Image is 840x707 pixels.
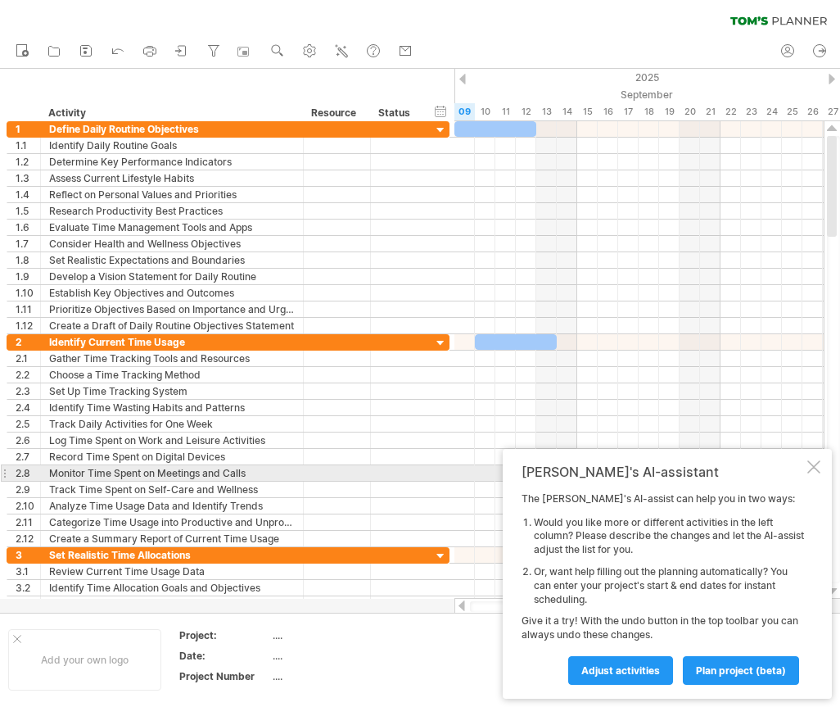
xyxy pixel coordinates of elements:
[49,269,295,284] div: Develop a Vision Statement for Daily Routine
[16,531,40,546] div: 2.12
[49,498,295,514] div: Analyze Time Usage Data and Identify Trends
[311,105,361,121] div: Resource
[8,629,161,691] div: Add your own logo
[49,514,295,530] div: Categorize Time Usage into Productive and Unproductive
[49,547,295,563] div: Set Realistic Time Allocations
[16,187,40,202] div: 1.4
[49,138,295,153] div: Identify Daily Routine Goals
[16,596,40,612] div: 3.3
[741,103,761,120] div: Tuesday, 23 September 2025
[522,492,804,684] div: The [PERSON_NAME]'s AI-assist can help you in two ways: Give it a try! With the undo button in th...
[16,203,40,219] div: 1.5
[581,664,660,677] span: Adjust activities
[16,269,40,284] div: 1.9
[16,465,40,481] div: 2.8
[179,628,269,642] div: Project:
[16,236,40,252] div: 1.7
[659,103,680,120] div: Friday, 19 September 2025
[49,383,295,399] div: Set Up Time Tracking System
[577,103,598,120] div: Monday, 15 September 2025
[516,103,536,120] div: Friday, 12 September 2025
[16,121,40,137] div: 1
[49,252,295,268] div: Set Realistic Expectations and Boundaries
[16,564,40,579] div: 3.1
[761,103,782,120] div: Wednesday, 24 September 2025
[49,236,295,252] div: Consider Health and Wellness Objectives
[49,367,295,383] div: Choose a Time Tracking Method
[16,301,40,317] div: 1.11
[16,285,40,301] div: 1.10
[273,628,410,642] div: ....
[534,516,804,557] li: Would you like more or different activities in the left column? Please describe the changes and l...
[49,482,295,497] div: Track Time Spent on Self-Care and Wellness
[16,416,40,432] div: 2.5
[49,580,295,596] div: Identify Time Allocation Goals and Objectives
[16,400,40,415] div: 2.4
[49,121,295,137] div: Define Daily Routine Objectives
[720,103,741,120] div: Monday, 22 September 2025
[557,103,577,120] div: Sunday, 14 September 2025
[179,669,269,683] div: Project Number
[454,103,475,120] div: Tuesday, 9 September 2025
[49,351,295,366] div: Gather Time Tracking Tools and Resources
[598,103,618,120] div: Tuesday, 16 September 2025
[49,285,295,301] div: Establish Key Objectives and Outcomes
[16,367,40,383] div: 2.2
[49,400,295,415] div: Identify Time Wasting Habits and Patterns
[16,318,40,333] div: 1.12
[568,656,673,685] a: Adjust activities
[534,565,804,606] li: Or, want help filling out the planning automatically? You can enter your project's start & end da...
[48,105,294,121] div: Activity
[49,187,295,202] div: Reflect on Personal Values and Priorities
[16,514,40,530] div: 2.11
[16,433,40,448] div: 2.6
[618,103,639,120] div: Wednesday, 17 September 2025
[700,103,720,120] div: Sunday, 21 September 2025
[495,103,516,120] div: Thursday, 11 September 2025
[782,103,802,120] div: Thursday, 25 September 2025
[16,252,40,268] div: 1.8
[639,103,659,120] div: Thursday, 18 September 2025
[49,318,295,333] div: Create a Draft of Daily Routine Objectives Statement
[273,649,410,663] div: ....
[16,383,40,399] div: 2.3
[475,103,495,120] div: Wednesday, 10 September 2025
[802,103,823,120] div: Friday, 26 September 2025
[49,564,295,579] div: Review Current Time Usage Data
[49,154,295,170] div: Determine Key Performance Indicators
[49,465,295,481] div: Monitor Time Spent on Meetings and Calls
[49,301,295,317] div: Prioritize Objectives Based on Importance and Urgency
[273,669,410,683] div: ....
[49,220,295,235] div: Evaluate Time Management Tools and Apps
[49,449,295,465] div: Record Time Spent on Digital Devices
[16,482,40,497] div: 2.9
[49,531,295,546] div: Create a Summary Report of Current Time Usage
[16,334,40,350] div: 2
[680,103,700,120] div: Saturday, 20 September 2025
[49,170,295,186] div: Assess Current Lifestyle Habits
[522,464,804,480] div: [PERSON_NAME]'s AI-assistant
[49,416,295,432] div: Track Daily Activities for One Week
[16,154,40,170] div: 1.2
[49,203,295,219] div: Research Productivity Best Practices
[378,105,414,121] div: Status
[16,498,40,514] div: 2.10
[16,547,40,563] div: 3
[49,433,295,448] div: Log Time Spent on Work and Leisure Activities
[49,334,295,350] div: Identify Current Time Usage
[179,649,269,663] div: Date:
[16,138,40,153] div: 1.1
[683,656,799,685] a: plan project (beta)
[536,103,557,120] div: Saturday, 13 September 2025
[49,596,295,612] div: Estimate Time Required for Each Activity
[16,351,40,366] div: 2.1
[16,580,40,596] div: 3.2
[16,449,40,465] div: 2.7
[696,664,786,677] span: plan project (beta)
[16,170,40,186] div: 1.3
[16,220,40,235] div: 1.6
